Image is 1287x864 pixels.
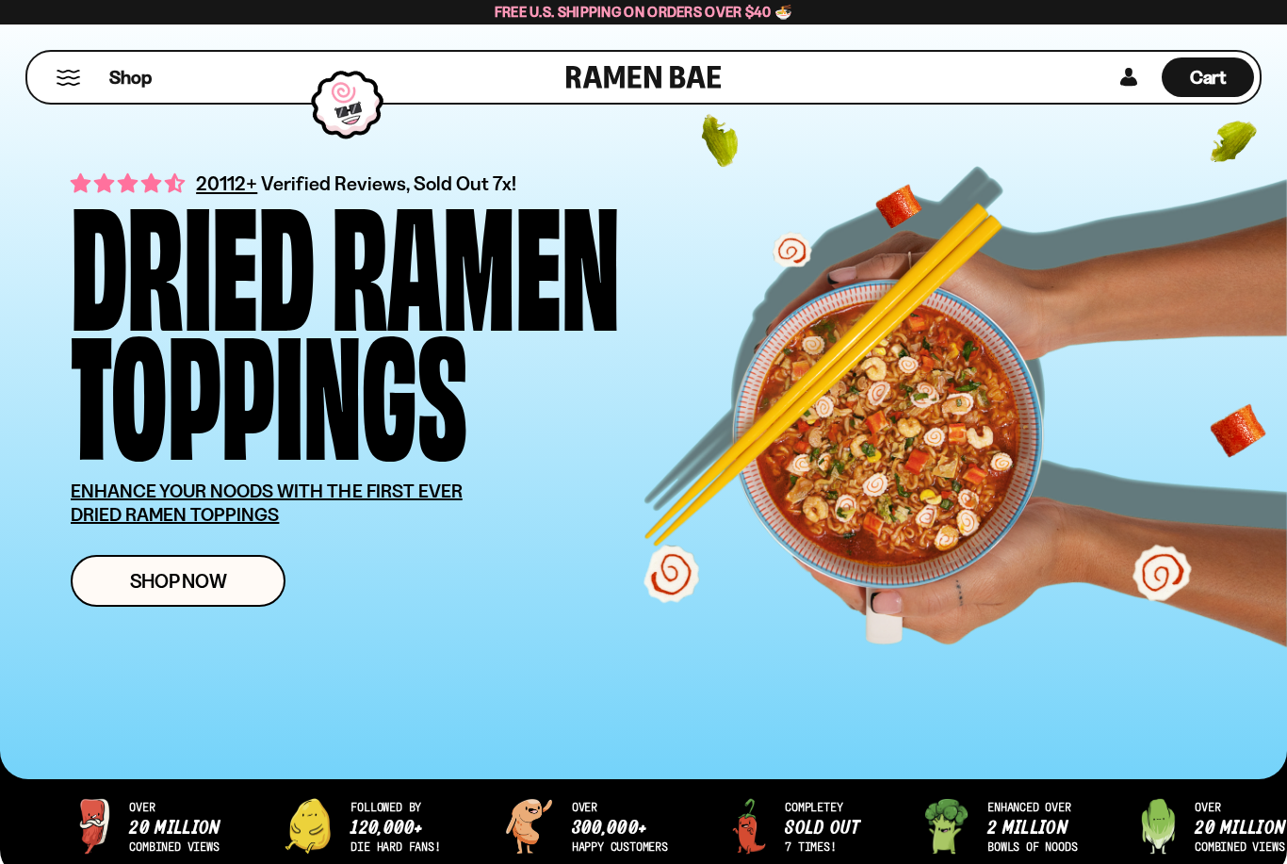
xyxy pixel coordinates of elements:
span: Shop Now [130,571,227,591]
a: Shop Now [71,555,285,607]
span: Cart [1190,66,1227,89]
span: Free U.S. Shipping on Orders over $40 🍜 [495,3,793,21]
button: Mobile Menu Trigger [56,70,81,86]
a: Shop [109,57,152,97]
span: Shop [109,65,152,90]
div: Dried [71,193,315,322]
div: Toppings [71,322,467,451]
div: Ramen [332,193,620,322]
a: Cart [1162,52,1254,103]
u: ENHANCE YOUR NOODS WITH THE FIRST EVER DRIED RAMEN TOPPINGS [71,480,463,526]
